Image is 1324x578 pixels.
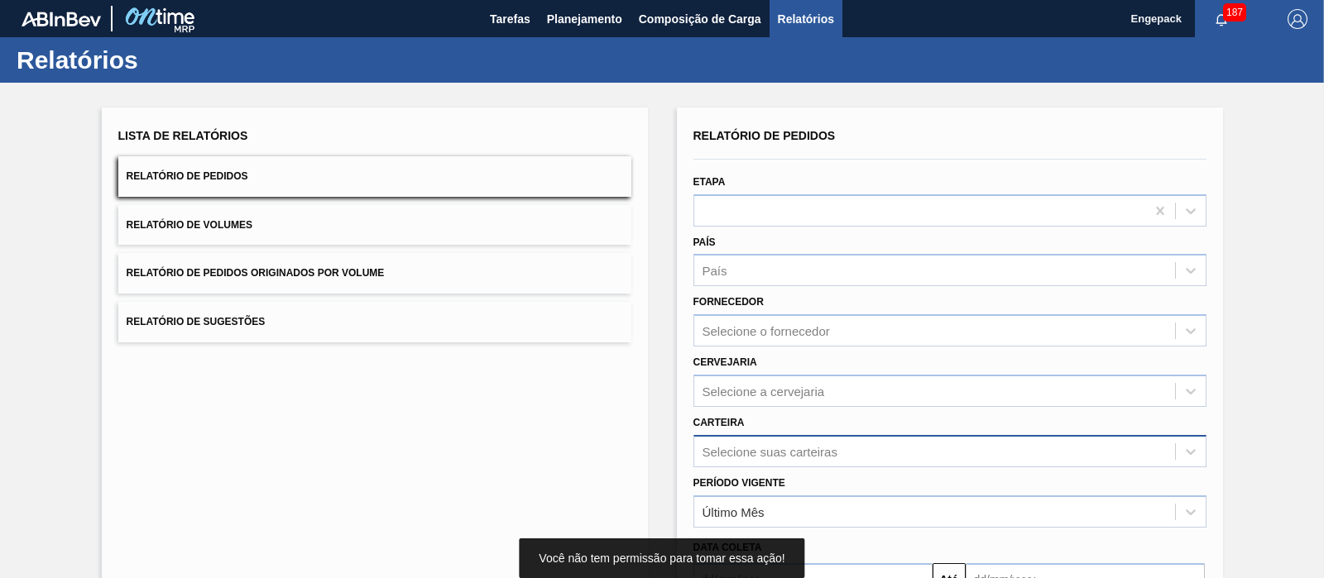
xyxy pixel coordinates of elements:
[17,50,310,69] h1: Relatórios
[693,236,716,248] label: País
[127,316,266,327] span: Relatório de Sugestões
[703,324,830,338] div: Selecione o fornecedor
[118,156,631,197] button: Relatório de Pedidos
[1223,3,1246,21] span: 187
[22,12,101,26] img: TNhmsLtSVTkK8tSr43FrP2fwEKptu5GPRR3wAAAABJRU5ErkJggg==
[118,253,631,294] button: Relatório de Pedidos Originados por Volume
[1288,9,1307,29] img: Logout
[547,9,622,29] span: Planejamento
[703,384,825,398] div: Selecione a cervejaria
[1195,7,1248,31] button: Notificações
[127,170,248,182] span: Relatório de Pedidos
[127,267,385,279] span: Relatório de Pedidos Originados por Volume
[703,444,837,458] div: Selecione suas carteiras
[703,504,765,518] div: Último Mês
[693,129,836,142] span: Relatório de Pedidos
[693,296,764,308] label: Fornecedor
[539,552,784,565] span: Você não tem permissão para tomar essa ação!
[118,129,248,142] span: Lista de Relatórios
[118,205,631,246] button: Relatório de Volumes
[693,477,785,489] label: Período Vigente
[778,9,834,29] span: Relatórios
[639,9,761,29] span: Composição de Carga
[693,356,757,368] label: Cervejaria
[693,176,726,188] label: Etapa
[127,219,252,231] span: Relatório de Volumes
[490,9,530,29] span: Tarefas
[118,302,631,342] button: Relatório de Sugestões
[693,417,745,428] label: Carteira
[703,264,727,278] div: País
